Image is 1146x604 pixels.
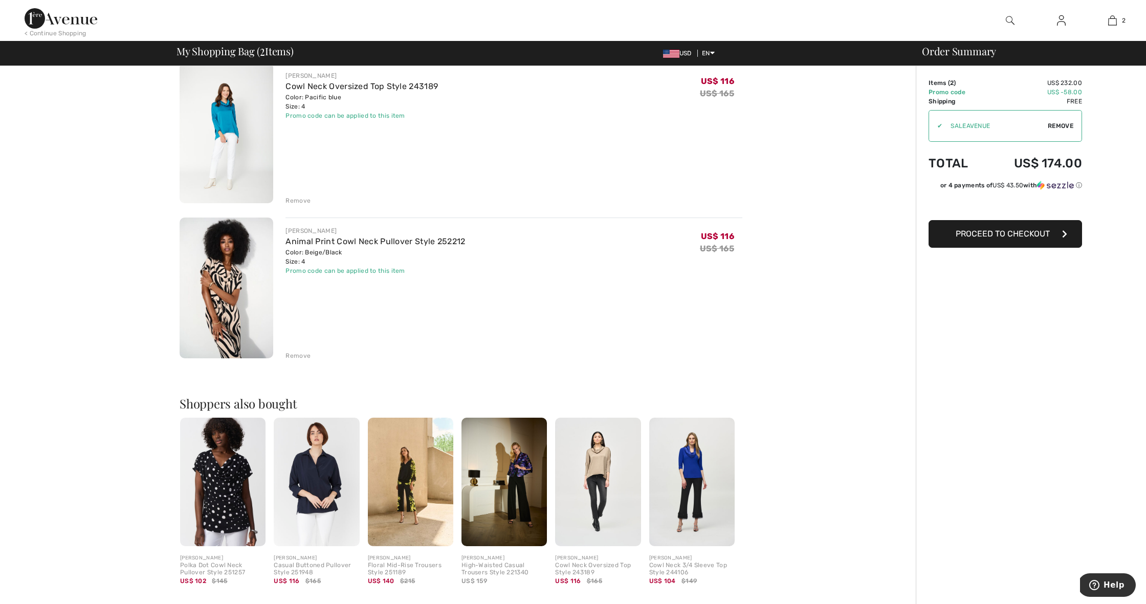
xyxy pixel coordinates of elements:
[929,97,985,106] td: Shipping
[285,93,438,111] div: Color: Pacific blue Size: 4
[929,181,1082,193] div: or 4 payments ofUS$ 43.50withSezzle Click to learn more about Sezzle
[985,97,1082,106] td: Free
[910,46,1140,56] div: Order Summary
[681,576,697,586] span: $149
[700,89,734,98] s: US$ 165
[929,78,985,88] td: Items ( )
[274,418,359,546] img: Casual Buttoned Pullover Style 251948
[368,577,394,585] span: US$ 140
[985,88,1082,97] td: US$ -58.00
[274,554,359,562] div: [PERSON_NAME]
[285,111,438,120] div: Promo code can be applied to this item
[461,577,487,585] span: US$ 159
[649,562,735,576] div: Cowl Neck 3/4 Sleeve Top Style 244106
[663,50,696,57] span: USD
[180,562,266,576] div: Polka Dot Cowl Neck Pullover Style 251257
[212,576,227,586] span: $145
[701,231,734,241] span: US$ 116
[461,554,547,562] div: [PERSON_NAME]
[702,50,715,57] span: EN
[285,351,311,360] div: Remove
[368,418,453,546] img: Floral Mid-Rise Trousers Style 251189
[701,76,734,86] span: US$ 116
[985,78,1082,88] td: US$ 232.00
[285,266,465,275] div: Promo code can be applied to this item
[180,554,266,562] div: [PERSON_NAME]
[368,562,453,576] div: Floral Mid-Rise Trousers Style 251189
[1006,14,1015,27] img: search the website
[180,418,266,546] img: Polka Dot Cowl Neck Pullover Style 251257
[1087,14,1137,27] a: 2
[555,418,641,546] img: Cowl Neck Oversized Top Style 243189
[285,71,438,80] div: [PERSON_NAME]
[260,44,265,57] span: 2
[461,562,547,576] div: High-Waisted Casual Trousers Style 221340
[274,577,299,585] span: US$ 116
[993,182,1023,189] span: US$ 43.50
[555,577,581,585] span: US$ 116
[368,554,453,562] div: [PERSON_NAME]
[1057,14,1066,27] img: My Info
[587,576,602,586] span: $165
[700,244,734,253] s: US$ 165
[942,111,1048,141] input: Promo code
[285,226,465,235] div: [PERSON_NAME]
[985,146,1082,181] td: US$ 174.00
[956,229,1050,239] span: Proceed to Checkout
[400,576,415,586] span: $215
[25,8,97,29] img: 1ère Avenue
[285,81,438,91] a: Cowl Neck Oversized Top Style 243189
[1080,573,1136,599] iframe: Opens a widget where you can find more information
[1122,16,1126,25] span: 2
[929,88,985,97] td: Promo code
[663,50,679,58] img: US Dollar
[555,554,641,562] div: [PERSON_NAME]
[285,236,465,246] a: Animal Print Cowl Neck Pullover Style 252212
[461,418,547,546] img: High-Waisted Casual Trousers Style 221340
[1108,14,1117,27] img: My Bag
[180,218,273,358] img: Animal Print Cowl Neck Pullover Style 252212
[1048,121,1073,131] span: Remove
[285,248,465,266] div: Color: Beige/Black Size: 4
[929,121,942,131] div: ✔
[274,562,359,576] div: Casual Buttoned Pullover Style 251948
[555,562,641,576] div: Cowl Neck Oversized Top Style 243189
[180,397,742,409] h2: Shoppers also bought
[940,181,1082,190] div: or 4 payments of with
[1037,181,1074,190] img: Sezzle
[177,46,294,56] span: My Shopping Bag ( Items)
[180,577,206,585] span: US$ 102
[1049,14,1074,27] a: Sign In
[649,554,735,562] div: [PERSON_NAME]
[305,576,321,586] span: $165
[649,418,735,546] img: Cowl Neck 3/4 Sleeve Top Style 244106
[285,196,311,205] div: Remove
[950,79,954,87] span: 2
[180,62,273,203] img: Cowl Neck Oversized Top Style 243189
[649,577,676,585] span: US$ 104
[929,146,985,181] td: Total
[929,193,1082,217] iframe: PayPal-paypal
[929,220,1082,248] button: Proceed to Checkout
[25,29,86,38] div: < Continue Shopping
